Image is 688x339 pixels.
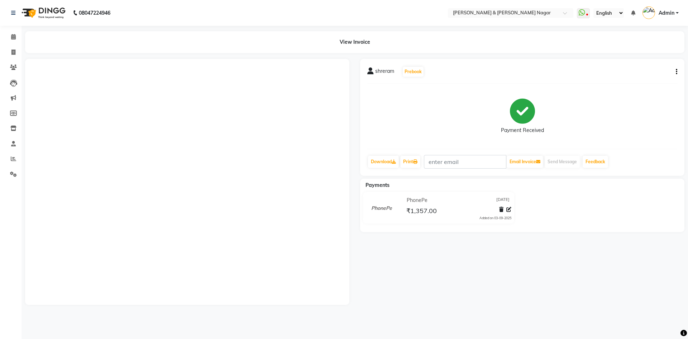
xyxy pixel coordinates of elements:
div: View Invoice [25,31,684,53]
span: Payments [365,182,390,188]
button: Prebook [403,67,424,77]
a: Download [368,156,399,168]
a: Feedback [583,156,608,168]
img: logo [18,3,67,23]
div: Payment Received [501,127,544,134]
input: enter email [424,155,506,169]
span: shreram [375,67,394,77]
span: PhonePe [407,197,427,204]
span: Admin [659,9,674,17]
div: Added on 03-09-2025 [479,216,511,221]
img: Admin [642,6,655,19]
button: Email Invoice [507,156,543,168]
span: ₹1,357.00 [406,207,437,217]
span: [DATE] [496,197,510,204]
button: Send Message [545,156,580,168]
b: 08047224946 [79,3,110,23]
a: Print [400,156,420,168]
